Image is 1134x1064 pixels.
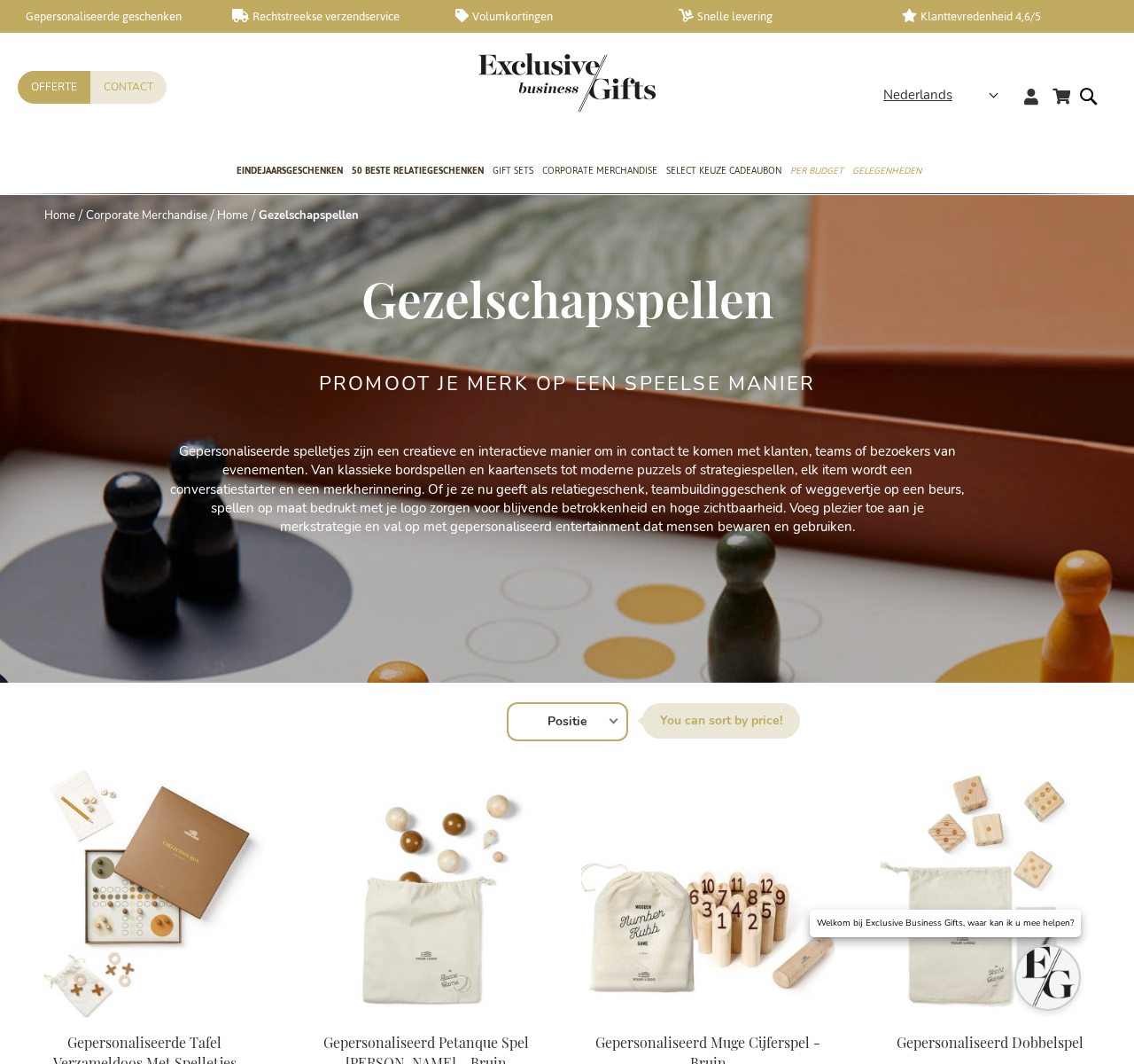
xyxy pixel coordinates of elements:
a: Eindejaarsgeschenken [237,150,343,194]
a: Snelle levering [679,9,874,24]
img: Exclusive Business gifts logo [478,53,656,112]
a: Contact [90,71,167,104]
a: Home [44,207,75,223]
a: Corporate Merchandise [86,207,207,223]
img: Personalised Yacht Game Pine Wood [863,770,1116,1018]
a: Gift Sets [493,150,533,194]
span: Select Keuze Cadeaubon [666,161,781,180]
img: Personalised Muge Number Game - Brown [581,770,835,1018]
a: Personalised Yacht Game Pine Wood [863,1011,1116,1028]
span: Eindejaarsgeschenken [237,161,343,180]
span: Nederlands [883,85,952,106]
a: Gepersonaliseerd Dobbelspel [897,1033,1084,1052]
a: Collection Box Of Games [18,1011,271,1028]
a: Home [217,207,248,223]
strong: Gezelschapspellen [259,207,359,223]
span: 50 beste relatiegeschenken [352,161,484,180]
span: Gelegenheden [852,161,921,180]
a: 50 beste relatiegeschenken [352,150,484,194]
a: Select Keuze Cadeaubon [666,150,781,194]
a: Personalised Muge Number Game - Brown [581,1011,835,1028]
p: Gepersonaliseerde spelletjes zijn een creatieve en interactieve manier om in contact te komen met... [168,442,966,537]
a: Corporate Merchandise [542,150,657,194]
span: Corporate Merchandise [542,161,657,180]
a: Gepersonaliseerde geschenken [9,9,204,24]
a: Offerte [18,71,90,104]
a: store logo [478,53,567,112]
label: Sorteer op [642,703,800,739]
span: Gift Sets [493,161,533,180]
a: Gelegenheden [852,150,921,194]
a: Rechtstreekse verzendservice [232,9,427,24]
a: Klanttevredenheid 4,6/5 [902,9,1097,24]
span: Gezelschapspellen [361,265,773,331]
h2: Promoot je merk op een speelse manier [319,373,815,395]
img: Collection Box Of Games [18,770,271,1018]
span: Per Budget [790,161,843,180]
a: Personalised Bocce Pine Wood Game - Brown [299,1011,553,1028]
a: Volumkortingen [455,9,650,24]
a: Per Budget [790,150,843,194]
img: Personalised Bocce Pine Wood Game - Brown [299,770,553,1018]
